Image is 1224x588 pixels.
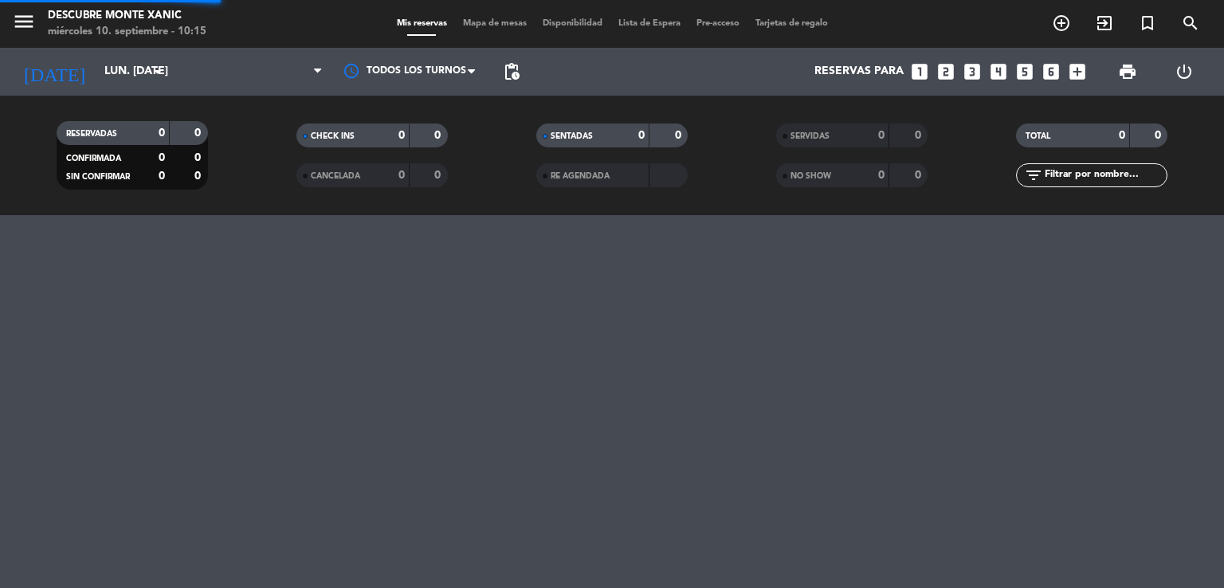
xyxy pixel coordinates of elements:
[915,170,924,181] strong: 0
[398,130,405,141] strong: 0
[1126,10,1169,37] span: Reserva especial
[159,127,165,139] strong: 0
[551,132,593,140] span: SENTADAS
[194,127,204,139] strong: 0
[962,61,983,82] i: looks_3
[1155,48,1212,96] div: LOG OUT
[1041,61,1061,82] i: looks_6
[551,172,610,180] span: RE AGENDADA
[194,171,204,182] strong: 0
[66,173,130,181] span: SIN CONFIRMAR
[159,171,165,182] strong: 0
[1118,62,1137,81] span: print
[1138,14,1157,33] i: turned_in_not
[434,170,444,181] strong: 0
[675,130,685,141] strong: 0
[915,130,924,141] strong: 0
[1040,10,1083,37] span: RESERVAR MESA
[48,8,206,24] div: Descubre Monte Xanic
[747,19,836,28] span: Tarjetas de regalo
[1181,14,1200,33] i: search
[1095,14,1114,33] i: exit_to_app
[194,152,204,163] strong: 0
[1024,166,1043,185] i: filter_list
[1067,61,1088,82] i: add_box
[389,19,455,28] span: Mis reservas
[12,54,96,89] i: [DATE]
[638,130,645,141] strong: 0
[159,152,165,163] strong: 0
[878,170,885,181] strong: 0
[502,62,521,81] span: pending_actions
[878,130,885,141] strong: 0
[66,155,121,163] span: CONFIRMADA
[1014,61,1035,82] i: looks_5
[688,19,747,28] span: Pre-acceso
[1083,10,1126,37] span: WALK IN
[48,24,206,40] div: miércoles 10. septiembre - 10:15
[1155,130,1164,141] strong: 0
[790,132,830,140] span: SERVIDAS
[988,61,1009,82] i: looks_4
[455,19,535,28] span: Mapa de mesas
[311,172,360,180] span: CANCELADA
[12,10,36,39] button: menu
[909,61,930,82] i: looks_one
[1119,130,1125,141] strong: 0
[610,19,688,28] span: Lista de Espera
[790,172,831,180] span: NO SHOW
[434,130,444,141] strong: 0
[1043,167,1167,184] input: Filtrar por nombre...
[1175,62,1194,81] i: power_settings_new
[311,132,355,140] span: CHECK INS
[1026,132,1050,140] span: TOTAL
[12,10,36,33] i: menu
[814,65,904,78] span: Reservas para
[398,170,405,181] strong: 0
[936,61,956,82] i: looks_two
[1052,14,1071,33] i: add_circle_outline
[1169,10,1212,37] span: BUSCAR
[66,130,117,138] span: RESERVADAS
[535,19,610,28] span: Disponibilidad
[148,62,167,81] i: arrow_drop_down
